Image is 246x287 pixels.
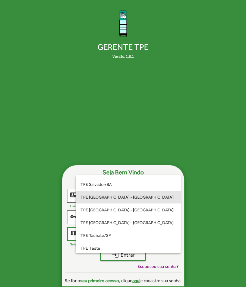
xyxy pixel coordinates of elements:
span: TPE Salvador/BA [80,178,176,191]
span: TPE Teste [80,242,176,255]
span: TPE [GEOGRAPHIC_DATA] - [GEOGRAPHIC_DATA] [80,216,176,229]
span: TPE [GEOGRAPHIC_DATA] - [GEOGRAPHIC_DATA] [80,191,176,203]
span: TPE Taubaté/SP [80,229,176,242]
span: TPE [GEOGRAPHIC_DATA] - [GEOGRAPHIC_DATA] [80,203,176,216]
